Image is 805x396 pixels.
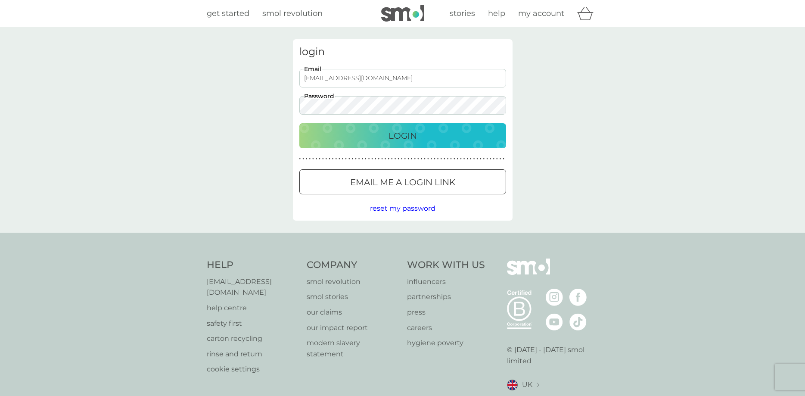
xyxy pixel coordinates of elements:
[207,7,249,20] a: get started
[307,322,398,334] a: our impact report
[444,157,445,161] p: ●
[358,157,360,161] p: ●
[299,123,506,148] button: Login
[488,7,505,20] a: help
[466,157,468,161] p: ●
[307,276,398,287] p: smol revolution
[342,157,344,161] p: ●
[307,307,398,318] a: our claims
[207,318,298,329] a: safety first
[365,157,367,161] p: ●
[398,157,399,161] p: ●
[480,157,482,161] p: ●
[407,157,409,161] p: ●
[407,276,485,287] a: influencers
[207,364,298,375] a: cookie settings
[503,157,504,161] p: ●
[307,259,398,272] h4: Company
[335,157,337,161] p: ●
[424,157,426,161] p: ●
[352,157,354,161] p: ●
[307,291,398,302] a: smol stories
[411,157,413,161] p: ●
[262,9,323,18] span: smol revolution
[460,157,462,161] p: ●
[470,157,472,161] p: ●
[389,129,417,143] p: Login
[463,157,465,161] p: ●
[507,259,550,288] img: smol
[427,157,429,161] p: ●
[546,313,563,331] img: visit the smol Youtube page
[299,169,506,194] button: Email me a login link
[339,157,340,161] p: ●
[500,157,501,161] p: ●
[299,157,301,161] p: ●
[437,157,439,161] p: ●
[569,313,587,331] img: visit the smol Tiktok page
[417,157,419,161] p: ●
[569,289,587,306] img: visit the smol Facebook page
[207,9,249,18] span: get started
[332,157,334,161] p: ●
[309,157,311,161] p: ●
[262,7,323,20] a: smol revolution
[326,157,327,161] p: ●
[302,157,304,161] p: ●
[496,157,498,161] p: ●
[375,157,376,161] p: ●
[414,157,416,161] p: ●
[316,157,317,161] p: ●
[450,157,452,161] p: ●
[345,157,347,161] p: ●
[381,5,424,22] img: smol
[322,157,324,161] p: ●
[370,203,435,214] button: reset my password
[454,157,455,161] p: ●
[385,157,386,161] p: ●
[307,337,398,359] a: modern slavery statement
[401,157,403,161] p: ●
[355,157,357,161] p: ●
[207,333,298,344] p: carton recycling
[450,9,475,18] span: stories
[329,157,330,161] p: ●
[537,383,539,387] img: select a new location
[407,337,485,349] p: hygiene poverty
[507,344,599,366] p: © [DATE] - [DATE] smol limited
[312,157,314,161] p: ●
[473,157,475,161] p: ●
[207,259,298,272] h4: Help
[299,46,506,58] h3: login
[507,380,518,390] img: UK flag
[522,379,532,390] span: UK
[421,157,423,161] p: ●
[486,157,488,161] p: ●
[440,157,442,161] p: ●
[407,307,485,318] a: press
[483,157,485,161] p: ●
[407,322,485,334] a: careers
[431,157,432,161] p: ●
[447,157,449,161] p: ●
[371,157,373,161] p: ●
[207,276,298,298] p: [EMAIL_ADDRESS][DOMAIN_NAME]
[207,349,298,360] a: rinse and return
[368,157,370,161] p: ●
[350,175,455,189] p: Email me a login link
[207,302,298,314] a: help centre
[407,291,485,302] a: partnerships
[319,157,320,161] p: ●
[457,157,459,161] p: ●
[407,259,485,272] h4: Work With Us
[378,157,380,161] p: ●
